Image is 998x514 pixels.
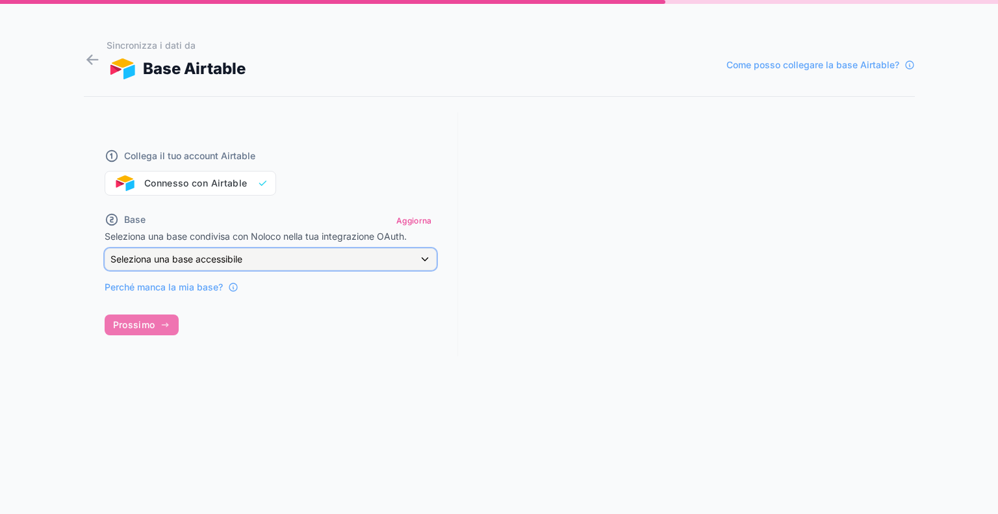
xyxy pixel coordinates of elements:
button: Aggiorna [392,211,436,230]
font: Seleziona una base accessibile [110,253,242,264]
font: Sincronizza i dati da [107,40,196,51]
a: Perché manca la mia base? [105,281,238,294]
font: Perché manca la mia base? [105,281,223,292]
font: Base [124,214,146,225]
font: Collega il tuo account Airtable [124,150,255,161]
img: AIRTABLE [107,58,138,79]
button: Seleziona una base accessibile [105,248,437,270]
font: Come posso collegare la base Airtable? [726,59,899,70]
a: Come posso collegare la base Airtable? [726,58,915,71]
font: Aggiorna [396,216,431,225]
font: Seleziona una base condivisa con Noloco nella tua integrazione OAuth. [105,231,407,242]
font: Base Airtable [143,59,246,78]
